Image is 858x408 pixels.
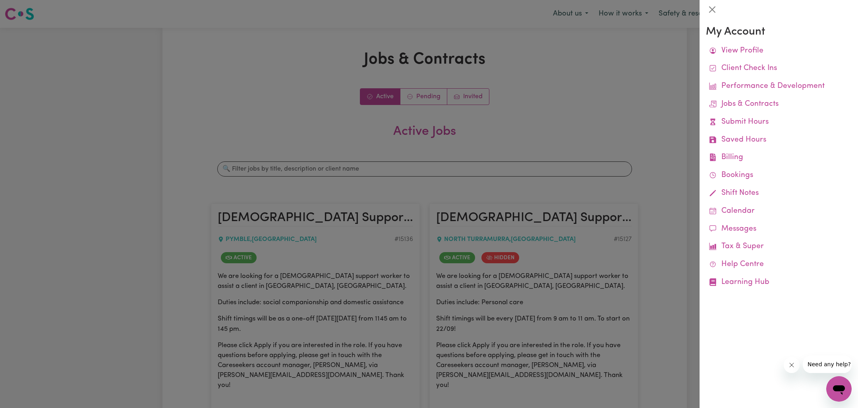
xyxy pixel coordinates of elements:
a: Performance & Development [706,78,852,95]
a: Submit Hours [706,113,852,131]
a: Learning Hub [706,274,852,291]
iframe: Message from company [803,356,852,373]
h3: My Account [706,25,852,39]
a: Client Check Ins [706,60,852,78]
a: View Profile [706,42,852,60]
a: Shift Notes [706,185,852,202]
iframe: Close message [784,357,800,373]
a: Jobs & Contracts [706,95,852,113]
button: Close [706,3,719,16]
a: Saved Hours [706,131,852,149]
a: Bookings [706,167,852,185]
iframe: Button to launch messaging window [826,376,852,402]
a: Help Centre [706,256,852,274]
a: Billing [706,149,852,167]
a: Messages [706,220,852,238]
a: Tax & Super [706,238,852,256]
a: Calendar [706,202,852,220]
